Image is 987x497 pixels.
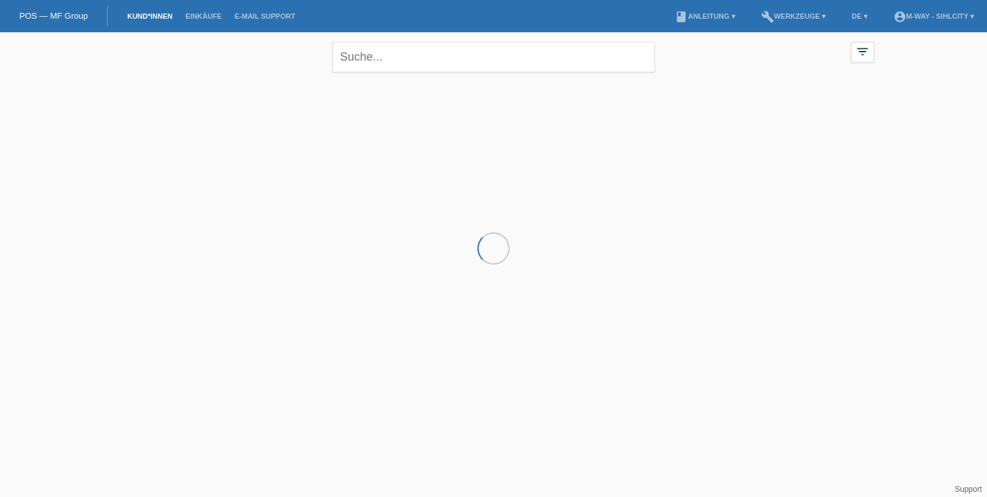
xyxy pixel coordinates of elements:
a: POS — MF Group [19,11,88,21]
a: DE ▾ [845,12,873,20]
i: account_circle [893,10,906,23]
a: account_circlem-way - Sihlcity ▾ [887,12,981,20]
a: buildWerkzeuge ▾ [755,12,833,20]
a: Einkäufe [179,12,228,20]
a: E-Mail Support [228,12,302,20]
input: Suche... [332,42,655,72]
a: bookAnleitung ▾ [668,12,741,20]
a: Kund*innen [121,12,179,20]
a: Support [955,485,982,494]
i: filter_list [855,45,870,59]
i: build [761,10,774,23]
i: book [675,10,688,23]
